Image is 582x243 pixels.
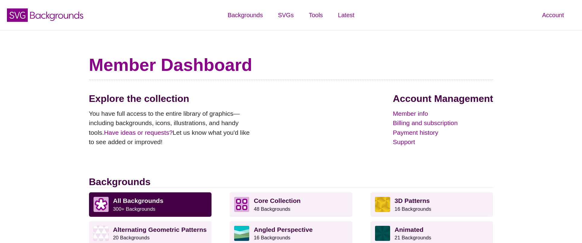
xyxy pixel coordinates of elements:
a: 3D Patterns16 Backgrounds [371,192,493,216]
a: Billing and subscription [393,118,493,128]
h2: Account Management [393,93,493,104]
img: light purple and white alternating triangle pattern [94,226,109,241]
strong: All Backgrounds [113,197,164,204]
strong: Core Collection [254,197,301,204]
h2: Backgrounds [89,176,493,188]
img: fancy golden cube pattern [375,197,390,212]
h2: Explore the collection [89,93,255,104]
img: abstract landscape with sky mountains and water [234,226,249,241]
small: 21 Backgrounds [395,235,431,241]
img: green rave light effect animated background [375,226,390,241]
a: SVGs [270,6,301,24]
small: 300+ Backgrounds [113,206,155,212]
strong: 3D Patterns [395,197,430,204]
p: You have full access to the entire library of graphics—including backgrounds, icons, illustration... [89,109,255,147]
a: Backgrounds [220,6,270,24]
small: 16 Backgrounds [395,206,431,212]
a: Support [393,137,493,147]
strong: Animated [395,226,424,233]
a: Payment history [393,128,493,137]
small: 48 Backgrounds [254,206,290,212]
strong: Angled Perspective [254,226,313,233]
a: Latest [330,6,362,24]
small: 16 Backgrounds [254,235,290,241]
strong: Alternating Geometric Patterns [113,226,207,233]
h1: Member Dashboard [89,54,493,75]
small: 20 Backgrounds [113,235,150,241]
a: Account [535,6,571,24]
a: All Backgrounds 300+ Backgrounds [89,192,212,216]
a: Tools [301,6,330,24]
a: Member info [393,109,493,118]
a: Have ideas or requests? [104,129,173,136]
a: Core Collection 48 Backgrounds [230,192,352,216]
